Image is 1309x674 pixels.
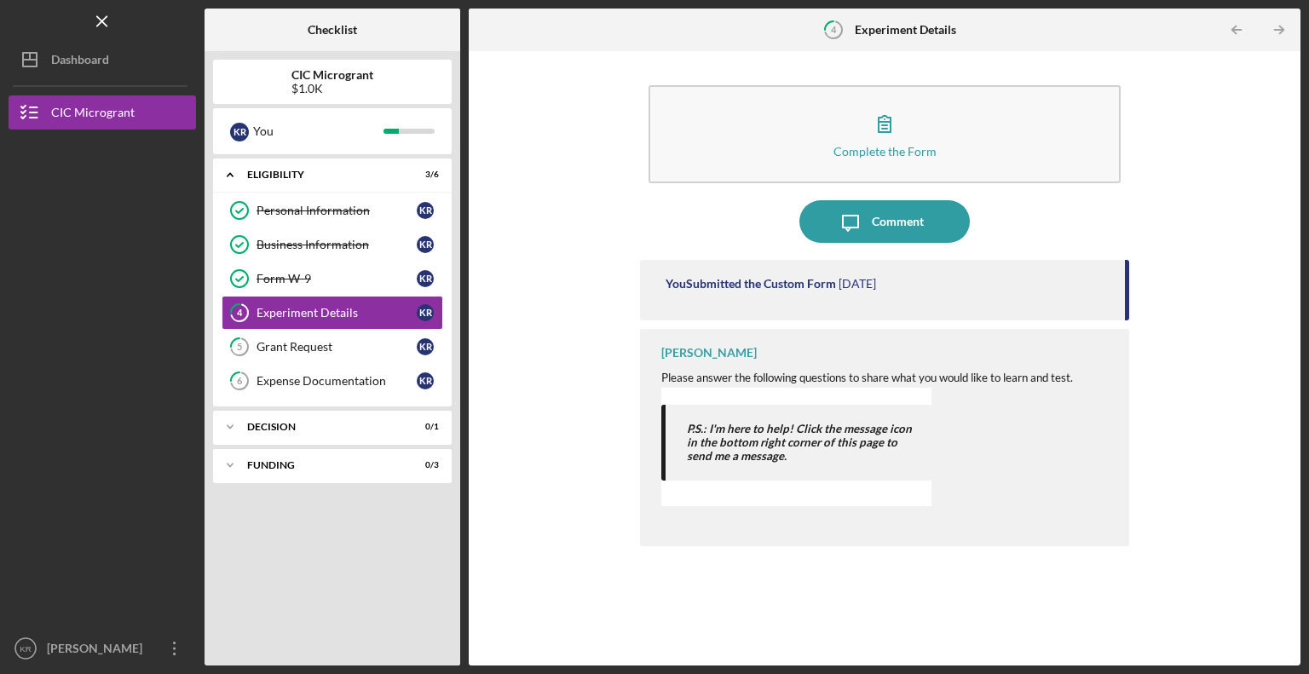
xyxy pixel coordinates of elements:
a: 5Grant RequestKR [222,330,443,364]
div: 0 / 1 [408,422,439,432]
em: P.S.: I'm here to help! Click the message icon in the bottom right corner of this page to send me... [687,422,912,464]
tspan: 4 [831,24,837,35]
div: K R [417,270,434,287]
div: K R [417,372,434,389]
div: [PERSON_NAME] [661,346,757,360]
div: You Submitted the Custom Form [666,277,836,291]
div: $1.0K [291,82,373,95]
span: Please answer the following questions to share what you would like to learn and test. [661,371,1073,384]
div: Personal Information [257,204,417,217]
a: Personal InformationKR [222,193,443,228]
div: Complete the Form [833,145,937,158]
time: 2025-08-21 12:58 [839,277,876,291]
div: Business Information [257,238,417,251]
tspan: 5 [237,342,242,353]
div: Expense Documentation [257,374,417,388]
div: K R [417,202,434,219]
div: CIC Microgrant [51,95,135,134]
button: Complete the Form [649,85,1121,183]
div: K R [417,338,434,355]
a: 4Experiment DetailsKR [222,296,443,330]
button: CIC Microgrant [9,95,196,130]
div: Form W-9 [257,272,417,285]
b: Checklist [308,23,357,37]
div: FUNDING [247,460,396,470]
div: K R [230,123,249,141]
tspan: 4 [237,308,243,319]
div: 0 / 3 [408,460,439,470]
div: ELIGIBILITY [247,170,396,180]
div: Comment [872,200,924,243]
button: Comment [799,200,970,243]
div: 3 / 6 [408,170,439,180]
a: Form W-9KR [222,262,443,296]
button: Dashboard [9,43,196,77]
a: 6Expense DocumentationKR [222,364,443,398]
div: K R [417,236,434,253]
div: Dashboard [51,43,109,81]
div: You [253,117,383,146]
div: Experiment Details [257,306,417,320]
div: Decision [247,422,396,432]
tspan: 6 [237,376,243,387]
button: KR[PERSON_NAME] [9,631,196,665]
div: K R [417,304,434,321]
b: CIC Microgrant [291,68,373,82]
b: Experiment Details [855,23,956,37]
a: Business InformationKR [222,228,443,262]
text: KR [20,644,31,654]
div: Grant Request [257,340,417,354]
div: [PERSON_NAME] [43,631,153,670]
